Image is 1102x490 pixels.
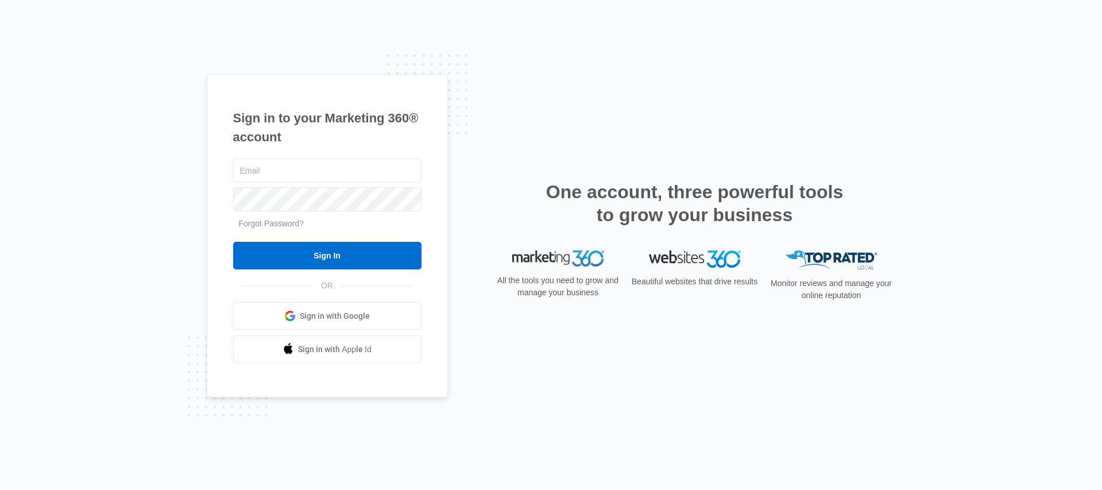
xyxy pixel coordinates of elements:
[233,109,422,146] h1: Sign in to your Marketing 360® account
[313,280,341,292] span: OR
[494,275,622,299] p: All the tools you need to grow and manage your business
[631,276,759,288] p: Beautiful websites that drive results
[233,302,422,330] a: Sign in with Google
[233,335,422,363] a: Sign in with Apple Id
[512,250,604,267] img: Marketing 360
[300,310,370,322] span: Sign in with Google
[233,159,422,183] input: Email
[233,242,422,269] input: Sign In
[298,344,372,356] span: Sign in with Apple Id
[239,219,304,228] a: Forgot Password?
[649,250,741,267] img: Websites 360
[543,180,847,226] h2: One account, three powerful tools to grow your business
[767,277,896,302] p: Monitor reviews and manage your online reputation
[786,250,877,269] img: Top Rated Local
